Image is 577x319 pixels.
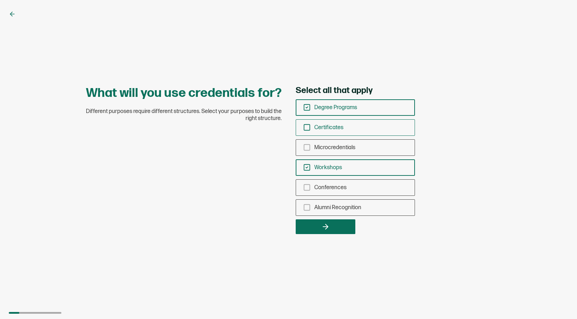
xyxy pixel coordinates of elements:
span: Different purposes require different structures. Select your purposes to build the right structure. [85,108,282,122]
span: Degree Programs [314,104,357,111]
div: checkbox-group [296,99,415,216]
iframe: Chat Widget [542,285,577,319]
span: Microcredentials [314,144,355,151]
span: Alumni Recognition [314,204,361,211]
span: Conferences [314,184,347,191]
span: Certificates [314,124,343,131]
span: Select all that apply [296,85,373,96]
h1: What will you use credentials for? [86,85,282,101]
span: Workshops [314,164,342,171]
